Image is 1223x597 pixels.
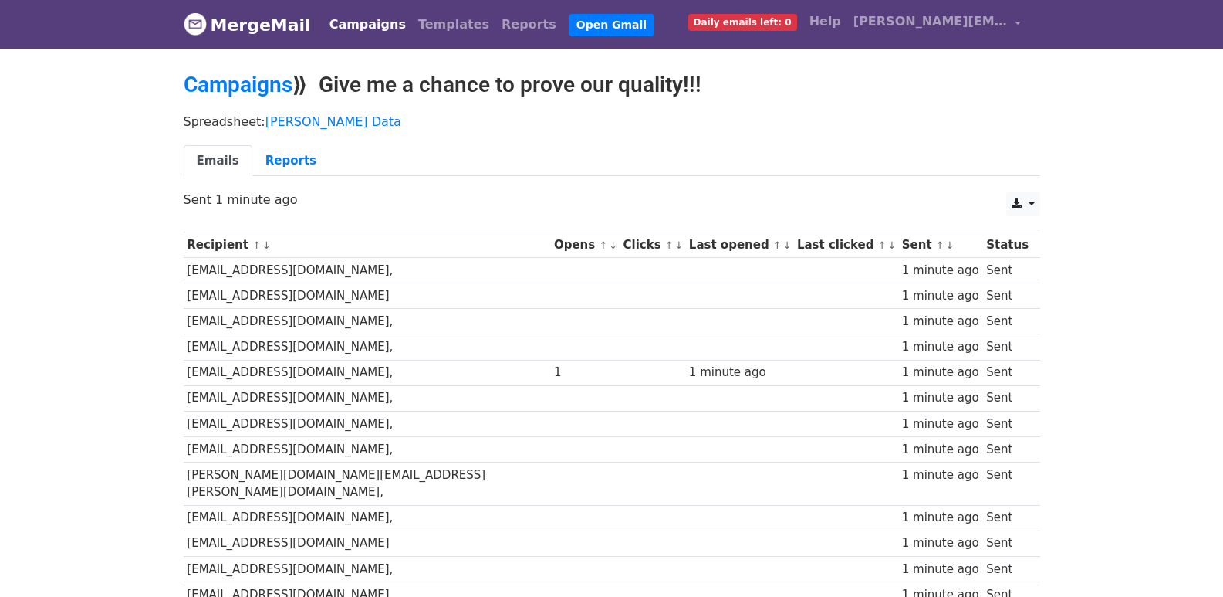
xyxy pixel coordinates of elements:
p: Spreadsheet: [184,114,1040,130]
a: ↑ [599,239,607,251]
th: Clicks [620,232,685,258]
td: [EMAIL_ADDRESS][DOMAIN_NAME] [184,531,551,556]
a: ↑ [878,239,887,251]
td: Sent [982,436,1032,462]
td: Sent [982,411,1032,436]
a: Reports [495,9,563,40]
td: Sent [982,258,1032,283]
a: Campaigns [323,9,412,40]
td: Sent [982,360,1032,385]
td: [EMAIL_ADDRESS][DOMAIN_NAME], [184,360,551,385]
a: ↓ [675,239,684,251]
td: [EMAIL_ADDRESS][DOMAIN_NAME], [184,385,551,411]
td: Sent [982,531,1032,556]
th: Recipient [184,232,551,258]
td: [EMAIL_ADDRESS][DOMAIN_NAME], [184,258,551,283]
img: MergeMail logo [184,12,207,36]
div: 1 minute ago [902,389,979,407]
a: ↓ [262,239,271,251]
a: Help [803,6,847,37]
td: [EMAIL_ADDRESS][DOMAIN_NAME], [184,334,551,360]
td: [EMAIL_ADDRESS][DOMAIN_NAME] [184,283,551,309]
a: ↓ [783,239,792,251]
td: Sent [982,556,1032,582]
a: Templates [412,9,495,40]
a: Daily emails left: 0 [682,6,803,37]
a: [PERSON_NAME] Data [265,114,401,129]
div: 1 minute ago [902,441,979,459]
th: Sent [898,232,982,258]
a: Reports [252,145,329,177]
a: Campaigns [184,72,292,97]
a: ↑ [936,239,944,251]
td: [EMAIL_ADDRESS][DOMAIN_NAME], [184,505,551,531]
th: Opens [550,232,620,258]
div: 1 minute ago [902,561,979,578]
div: 1 minute ago [689,364,789,382]
td: Sent [982,309,1032,334]
td: Sent [982,462,1032,505]
a: Emails [184,145,252,177]
a: ↓ [887,239,896,251]
div: 1 minute ago [902,287,979,305]
span: [PERSON_NAME][EMAIL_ADDRESS][DOMAIN_NAME] [853,12,1008,31]
td: [PERSON_NAME][DOMAIN_NAME][EMAIL_ADDRESS][PERSON_NAME][DOMAIN_NAME], [184,462,551,505]
th: Last clicked [793,232,898,258]
div: 1 minute ago [902,466,979,484]
td: Sent [982,505,1032,531]
td: Sent [982,334,1032,360]
a: ↑ [665,239,674,251]
td: [EMAIL_ADDRESS][DOMAIN_NAME], [184,556,551,582]
td: Sent [982,283,1032,309]
h2: ⟫ Give me a chance to prove our quality!!! [184,72,1040,98]
div: 1 minute ago [902,338,979,356]
div: 1 minute ago [902,534,979,552]
th: Last opened [685,232,793,258]
td: [EMAIL_ADDRESS][DOMAIN_NAME], [184,411,551,436]
div: 1 [554,364,616,382]
div: 1 minute ago [902,262,979,280]
p: Sent 1 minute ago [184,192,1040,208]
td: Sent [982,385,1032,411]
div: 1 minute ago [902,509,979,527]
div: 1 minute ago [902,416,979,433]
th: Status [982,232,1032,258]
a: ↓ [609,239,617,251]
a: MergeMail [184,8,311,41]
a: Open Gmail [569,14,654,36]
td: [EMAIL_ADDRESS][DOMAIN_NAME], [184,309,551,334]
a: [PERSON_NAME][EMAIL_ADDRESS][DOMAIN_NAME] [847,6,1028,42]
a: ↑ [773,239,782,251]
td: [EMAIL_ADDRESS][DOMAIN_NAME], [184,436,551,462]
div: 1 minute ago [902,364,979,382]
a: ↑ [252,239,261,251]
div: 1 minute ago [902,313,979,331]
span: Daily emails left: 0 [688,14,797,31]
a: ↓ [946,239,954,251]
